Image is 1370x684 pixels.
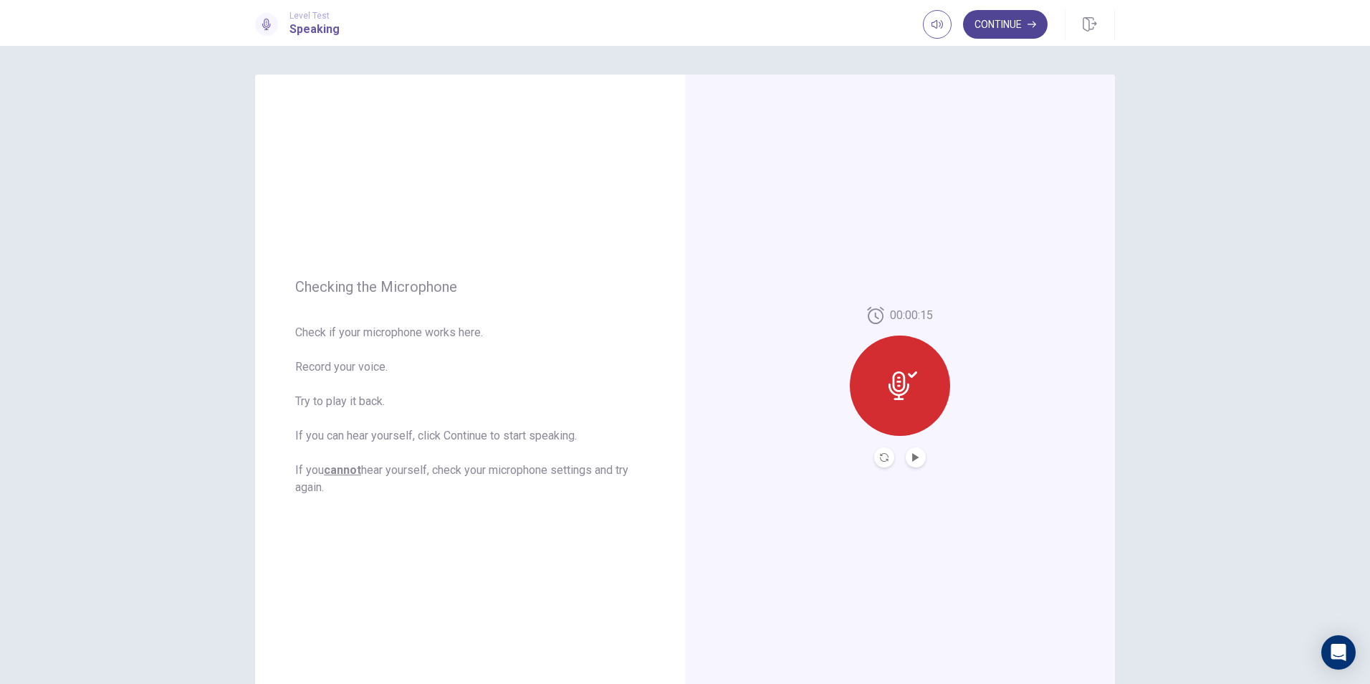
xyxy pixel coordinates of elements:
[289,21,340,38] h1: Speaking
[295,278,645,295] span: Checking the Microphone
[963,10,1048,39] button: Continue
[1321,635,1356,670] div: Open Intercom Messenger
[874,447,894,467] button: Record Again
[906,447,926,467] button: Play Audio
[890,307,933,324] span: 00:00:15
[324,463,361,477] u: cannot
[289,11,340,21] span: Level Test
[295,324,645,496] span: Check if your microphone works here. Record your voice. Try to play it back. If you can hear your...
